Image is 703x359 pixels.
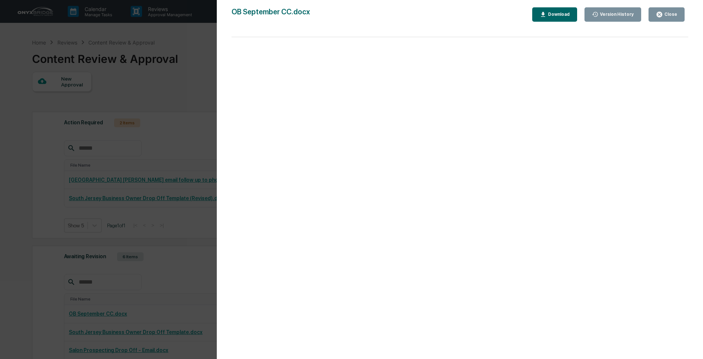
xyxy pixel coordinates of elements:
div: Version History [598,12,634,17]
button: Close [649,7,685,22]
div: Close [663,12,677,17]
div: OB September CC.docx [232,7,310,22]
iframe: Open customer support [679,335,699,355]
button: Download [532,7,577,22]
div: Download [547,12,570,17]
button: Version History [584,7,642,22]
